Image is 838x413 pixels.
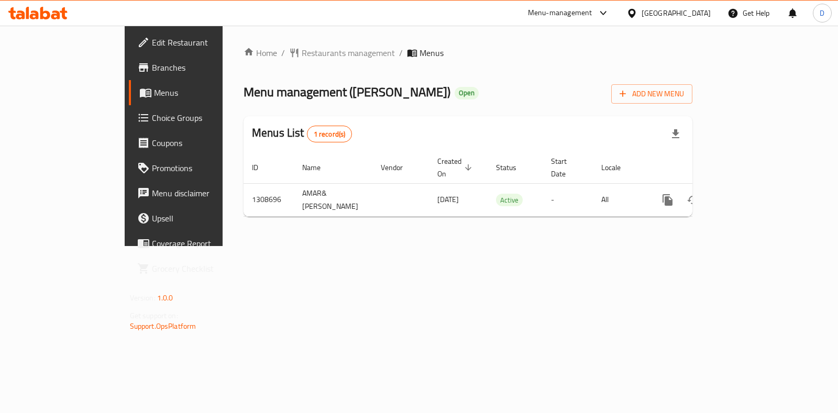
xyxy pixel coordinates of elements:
[244,183,294,216] td: 1308696
[680,187,705,213] button: Change Status
[455,88,479,97] span: Open
[307,129,352,139] span: 1 record(s)
[399,47,403,59] li: /
[281,47,285,59] li: /
[130,319,196,333] a: Support.OpsPlatform
[152,237,256,250] span: Coverage Report
[129,181,264,206] a: Menu disclaimer
[129,80,264,105] a: Menus
[129,130,264,155] a: Coupons
[129,155,264,181] a: Promotions
[152,111,256,124] span: Choice Groups
[244,152,764,217] table: enhanced table
[307,126,352,142] div: Total records count
[496,194,523,206] span: Active
[129,256,264,281] a: Grocery Checklist
[647,152,764,184] th: Actions
[129,30,264,55] a: Edit Restaurant
[551,155,580,180] span: Start Date
[655,187,680,213] button: more
[129,105,264,130] a: Choice Groups
[455,87,479,99] div: Open
[601,161,634,174] span: Locale
[152,137,256,149] span: Coupons
[289,47,395,59] a: Restaurants management
[294,183,372,216] td: AMAR& [PERSON_NAME]
[244,47,692,59] nav: breadcrumb
[152,61,256,74] span: Branches
[129,231,264,256] a: Coverage Report
[302,161,334,174] span: Name
[130,291,156,305] span: Version:
[437,193,459,206] span: [DATE]
[154,86,256,99] span: Menus
[420,47,444,59] span: Menus
[152,212,256,225] span: Upsell
[302,47,395,59] span: Restaurants management
[129,206,264,231] a: Upsell
[437,155,475,180] span: Created On
[157,291,173,305] span: 1.0.0
[611,84,692,104] button: Add New Menu
[152,187,256,199] span: Menu disclaimer
[593,183,647,216] td: All
[642,7,711,19] div: [GEOGRAPHIC_DATA]
[244,80,450,104] span: Menu management ( [PERSON_NAME] )
[252,161,272,174] span: ID
[129,55,264,80] a: Branches
[528,7,592,19] div: Menu-management
[663,121,688,147] div: Export file
[152,162,256,174] span: Promotions
[543,183,593,216] td: -
[152,36,256,49] span: Edit Restaurant
[620,87,684,101] span: Add New Menu
[152,262,256,275] span: Grocery Checklist
[496,161,530,174] span: Status
[381,161,416,174] span: Vendor
[820,7,824,19] span: D
[252,125,352,142] h2: Menus List
[130,309,178,322] span: Get support on:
